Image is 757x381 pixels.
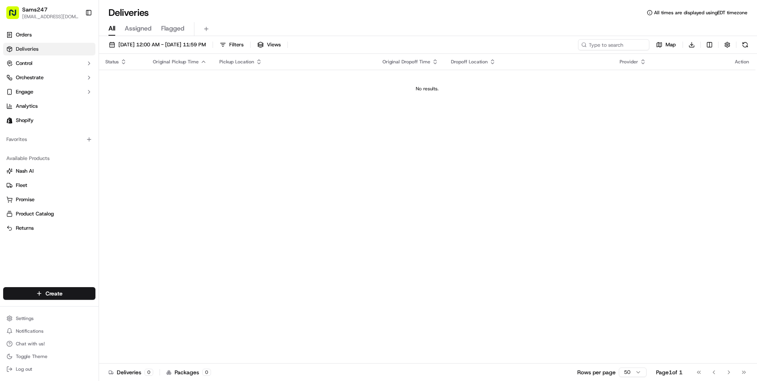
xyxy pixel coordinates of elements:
button: Settings [3,313,95,324]
a: Nash AI [6,168,92,175]
span: Pickup Location [219,59,254,65]
span: Orders [16,31,32,38]
input: Type to search [578,39,649,50]
button: Product Catalog [3,208,95,220]
span: Assigned [125,24,152,33]
span: All [108,24,115,33]
div: No results. [102,86,752,92]
button: Log out [3,364,95,375]
span: Flagged [161,24,184,33]
button: Orchestrate [3,71,95,84]
div: Action [735,59,749,65]
span: Settings [16,315,34,322]
button: Filters [216,39,247,50]
button: Fleet [3,179,95,192]
span: Nash AI [16,168,34,175]
span: Notifications [16,328,44,334]
button: Refresh [740,39,751,50]
span: Engage [16,88,33,95]
img: Shopify logo [6,117,13,124]
button: [EMAIL_ADDRESS][DOMAIN_NAME] [22,13,79,20]
span: Deliveries [16,46,38,53]
button: Sams247[EMAIL_ADDRESS][DOMAIN_NAME] [3,3,82,22]
span: Analytics [16,103,38,110]
button: [DATE] 12:00 AM - [DATE] 11:59 PM [105,39,209,50]
span: Filters [229,41,243,48]
button: Nash AI [3,165,95,177]
a: Deliveries [3,43,95,55]
button: Control [3,57,95,70]
span: Product Catalog [16,210,54,217]
span: Provider [620,59,638,65]
button: Notifications [3,326,95,337]
button: Promise [3,193,95,206]
span: Toggle Theme [16,353,48,360]
div: Favorites [3,133,95,146]
div: Available Products [3,152,95,165]
button: Returns [3,222,95,234]
span: [DATE] 12:00 AM - [DATE] 11:59 PM [118,41,206,48]
span: Shopify [16,117,34,124]
span: Original Dropoff Time [382,59,430,65]
span: Status [105,59,119,65]
span: Original Pickup Time [153,59,199,65]
button: Map [652,39,679,50]
span: Chat with us! [16,341,45,347]
button: Engage [3,86,95,98]
button: Sams247 [22,6,48,13]
span: Promise [16,196,34,203]
a: Shopify [3,114,95,127]
div: Deliveries [108,368,153,376]
p: Rows per page [577,368,616,376]
a: Orders [3,29,95,41]
span: Returns [16,225,34,232]
div: Packages [166,368,211,376]
button: Toggle Theme [3,351,95,362]
div: Page 1 of 1 [656,368,683,376]
span: Log out [16,366,32,372]
button: Views [254,39,284,50]
span: Create [46,290,63,297]
span: All times are displayed using EDT timezone [654,10,747,16]
span: Dropoff Location [451,59,488,65]
span: Control [16,60,32,67]
span: Fleet [16,182,27,189]
button: Chat with us! [3,338,95,349]
a: Promise [6,196,92,203]
span: Orchestrate [16,74,44,81]
div: 0 [202,369,211,376]
span: Views [267,41,281,48]
span: Map [666,41,676,48]
a: Returns [6,225,92,232]
a: Product Catalog [6,210,92,217]
div: 0 [145,369,153,376]
h1: Deliveries [108,6,149,19]
a: Fleet [6,182,92,189]
a: Analytics [3,100,95,112]
button: Create [3,287,95,300]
